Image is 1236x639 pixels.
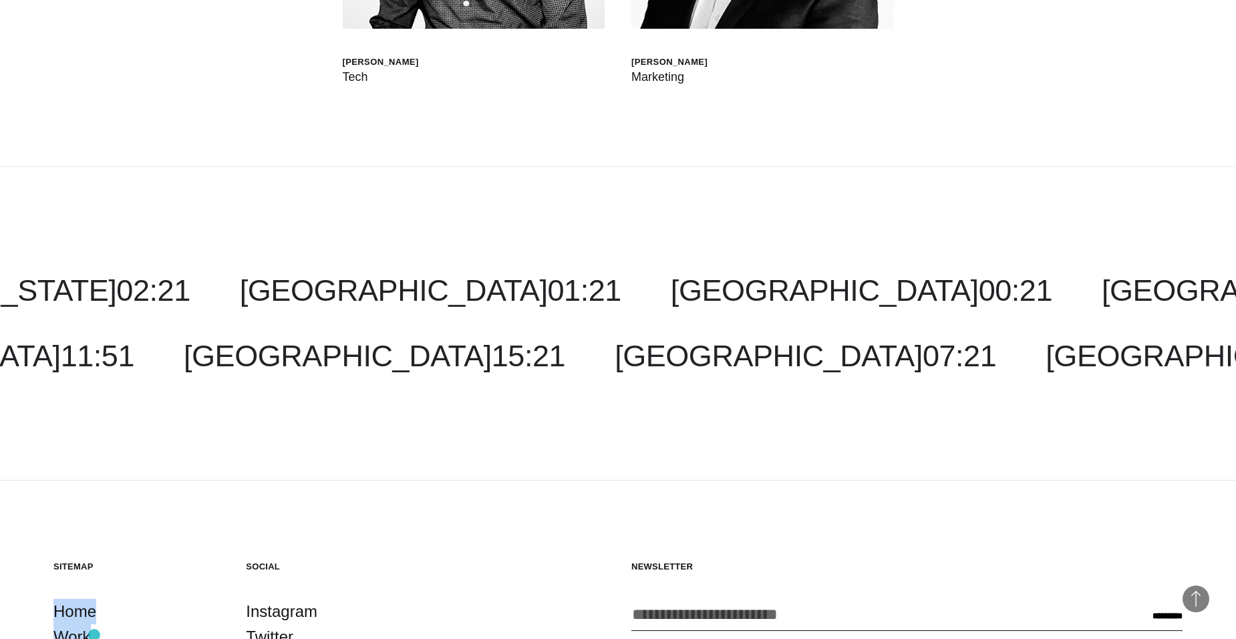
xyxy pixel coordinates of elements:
[671,273,1052,307] a: [GEOGRAPHIC_DATA]00:21
[492,339,565,373] span: 15:21
[53,599,96,624] a: Home
[61,339,134,373] span: 11:51
[631,561,1183,572] h5: Newsletter
[615,339,996,373] a: [GEOGRAPHIC_DATA]07:21
[184,339,565,373] a: [GEOGRAPHIC_DATA]15:21
[240,273,621,307] a: [GEOGRAPHIC_DATA]01:21
[1183,586,1209,612] button: Back to Top
[631,68,708,86] div: Marketing
[631,56,708,68] div: [PERSON_NAME]
[923,339,996,373] span: 07:21
[979,273,1052,307] span: 00:21
[343,56,419,68] div: [PERSON_NAME]
[246,561,412,572] h5: Social
[116,273,190,307] span: 02:21
[53,561,219,572] h5: Sitemap
[547,273,621,307] span: 01:21
[343,68,419,86] div: Tech
[246,599,317,624] a: Instagram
